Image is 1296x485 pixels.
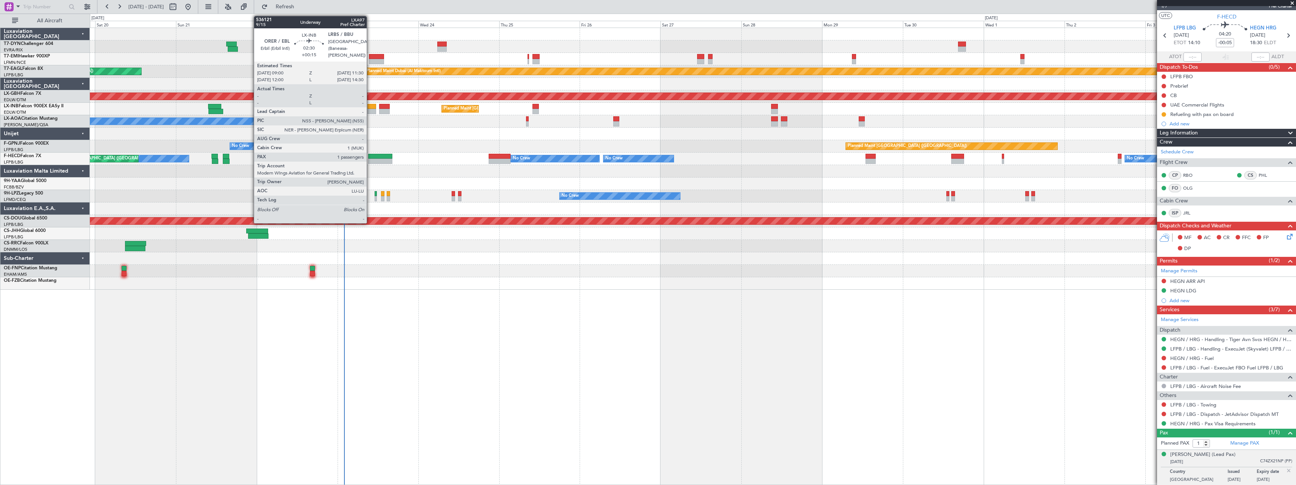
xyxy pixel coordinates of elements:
a: Manage PAX [1230,440,1259,447]
a: OE-FZBCitation Mustang [4,278,57,283]
div: Fri 26 [580,21,660,28]
p: [DATE] [1257,477,1286,484]
p: [DATE] [1228,477,1257,484]
span: Leg Information [1160,129,1198,137]
a: RBO [1183,172,1200,179]
a: F-HECDFalcon 7X [4,154,41,158]
span: [DATE] [1174,32,1189,39]
div: UAE Commercial Flights [1170,102,1224,108]
p: Expiry date [1257,469,1286,477]
div: CB [1170,92,1177,99]
div: Planned Maint [GEOGRAPHIC_DATA] ([GEOGRAPHIC_DATA]) [444,103,563,114]
div: Fri 3 [1145,21,1226,28]
span: 9H-YAA [4,179,21,183]
span: [DATE] - [DATE] [128,3,164,10]
a: [PERSON_NAME]/QSA [4,122,48,128]
span: Flight Crew [1160,158,1188,167]
div: CP [1169,171,1181,179]
span: Dispatch To-Dos [1160,63,1198,72]
span: Charter [1160,373,1178,382]
span: LX-INB [4,104,19,108]
span: AC [1204,234,1211,242]
span: DP [1184,245,1191,253]
a: Manage Services [1161,316,1199,324]
div: CS [1244,171,1257,179]
a: EVRA/RIX [4,47,23,53]
a: HEGN / HRG - Handling - Tiger Avn Svcs HEGN / HRG [1170,336,1292,343]
div: Planned Maint [GEOGRAPHIC_DATA] ([GEOGRAPHIC_DATA]) [848,141,967,152]
div: Tue 23 [338,21,418,28]
span: 1/7 [1161,3,1179,9]
div: [PERSON_NAME] (Lead Pax) [1170,451,1236,459]
a: HEGN / HRG - Fuel [1170,355,1214,361]
a: LFPB/LBG [4,159,23,165]
span: 04:20 [1219,31,1231,38]
a: Manage Permits [1161,267,1197,275]
a: LFPB/LBG [4,222,23,227]
div: Prebrief [1170,83,1188,89]
a: LX-AOACitation Mustang [4,116,58,121]
a: CS-DOUGlobal 6500 [4,216,47,221]
div: Add new [1169,297,1292,304]
div: Sat 27 [660,21,741,28]
p: Country [1170,469,1228,477]
span: Pax [1160,429,1168,437]
span: F-HECD [4,154,20,158]
a: LX-INBFalcon 900EX EASy II [4,104,63,108]
div: ISP [1169,209,1181,217]
span: CS-DOU [4,216,22,221]
a: CS-RRCFalcon 900LX [4,241,48,246]
span: ELDT [1264,39,1276,47]
span: CR [1223,234,1230,242]
img: close [1285,467,1292,474]
div: Planned Maint Dubai (Al Maktoum Intl) [366,66,441,77]
span: LX-AOA [4,116,21,121]
span: 14:10 [1188,39,1200,47]
a: LFPB / LBG - Aircraft Noise Fee [1170,383,1241,389]
span: (1/2) [1269,256,1280,264]
button: UTC [1159,12,1172,19]
a: HEGN / HRG - Pax Visa Requirements [1170,420,1256,427]
span: FP [1263,234,1269,242]
div: No Crew [232,141,249,152]
div: Sun 21 [176,21,257,28]
div: FO [1169,184,1181,192]
a: LFMN/NCE [4,60,26,65]
a: 9H-LPZLegacy 500 [4,191,43,196]
div: No Crew [1127,153,1144,164]
span: 9H-LPZ [4,191,19,196]
span: T7-DYN [4,42,21,46]
span: OE-FNP [4,266,21,270]
div: HEGN LDG [1170,287,1196,294]
a: EDLW/DTM [4,110,26,115]
div: No Crew [605,153,623,164]
button: Refresh [258,1,303,13]
span: (3/7) [1269,306,1280,314]
a: LFPB/LBG [4,147,23,153]
span: F-GPNJ [4,141,20,146]
a: LFPB / LBG - Fuel - ExecuJet FBO Fuel LFPB / LBG [1170,365,1283,371]
a: 9H-YAAGlobal 5000 [4,179,46,183]
a: EHAM/AMS [4,272,27,277]
a: Schedule Crew [1161,148,1194,156]
a: LFMD/CEQ [4,197,26,202]
span: CS-JHH [4,229,20,233]
span: ALDT [1271,53,1284,61]
span: MF [1184,234,1191,242]
div: Tue 30 [903,21,984,28]
div: No Crew [513,153,530,164]
a: OLG [1183,185,1200,192]
a: F-GPNJFalcon 900EX [4,141,49,146]
div: [DATE] [985,15,998,22]
span: ETOT [1174,39,1186,47]
div: [DATE] [91,15,104,22]
span: FFC [1242,234,1251,242]
span: Permits [1160,257,1177,266]
span: Others [1160,391,1176,400]
span: CS-RRC [4,241,20,246]
span: T7-EMI [4,54,19,59]
div: Add new [1169,120,1292,127]
input: --:-- [1183,53,1202,62]
span: Dispatch [1160,326,1180,335]
a: PHL [1259,172,1276,179]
